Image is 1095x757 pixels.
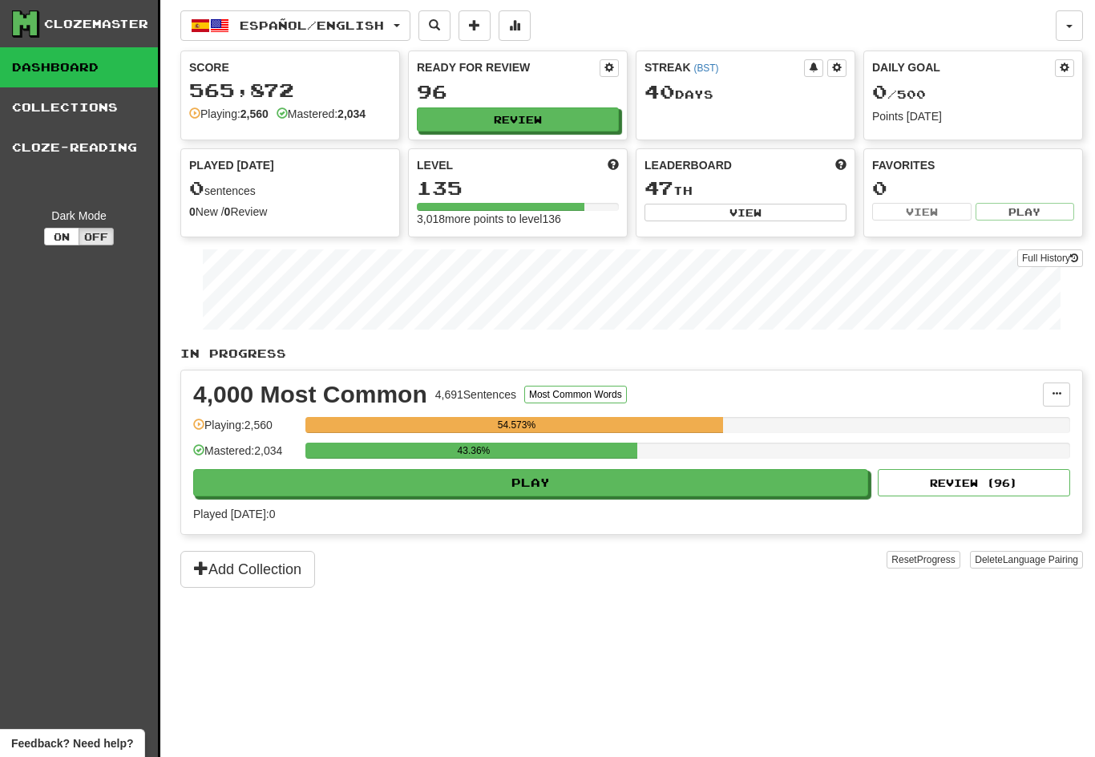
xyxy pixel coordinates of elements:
[644,80,675,103] span: 40
[917,554,956,565] span: Progress
[418,10,451,41] button: Search sentences
[337,107,366,120] strong: 2,034
[872,80,887,103] span: 0
[976,203,1075,221] button: Play
[189,205,196,218] strong: 0
[872,157,1074,173] div: Favorites
[189,157,274,173] span: Played [DATE]
[79,228,114,245] button: Off
[435,387,516,403] div: 4,691 Sentences
[608,157,619,173] span: Score more points to level up
[44,16,148,32] div: Clozemaster
[189,80,391,100] div: 565,872
[310,443,636,459] div: 43.36%
[180,10,410,41] button: Español/English
[644,157,732,173] span: Leaderboard
[644,176,673,199] span: 47
[644,204,847,221] button: View
[189,176,204,199] span: 0
[644,178,847,199] div: th
[310,417,722,433] div: 54.573%
[193,469,868,496] button: Play
[193,508,275,520] span: Played [DATE]: 0
[872,203,972,221] button: View
[44,228,79,245] button: On
[180,551,315,588] button: Add Collection
[193,443,297,469] div: Mastered: 2,034
[12,208,146,224] div: Dark Mode
[872,178,1074,198] div: 0
[887,551,960,569] button: ResetProgress
[872,87,926,101] span: / 500
[524,386,627,403] button: Most Common Words
[193,383,427,407] div: 4,000 Most Common
[835,157,847,173] span: This week in points, UTC
[499,10,531,41] button: More stats
[240,107,269,120] strong: 2,560
[693,63,718,74] a: (BST)
[872,108,1074,124] div: Points [DATE]
[1017,249,1083,267] a: Full History
[11,735,133,751] span: Open feedback widget
[1003,554,1078,565] span: Language Pairing
[189,59,391,75] div: Score
[878,469,1070,496] button: Review (96)
[189,106,269,122] div: Playing:
[224,205,231,218] strong: 0
[417,211,619,227] div: 3,018 more points to level 136
[970,551,1083,569] button: DeleteLanguage Pairing
[417,82,619,102] div: 96
[180,346,1083,362] p: In Progress
[644,59,804,75] div: Streak
[417,59,600,75] div: Ready for Review
[417,107,619,132] button: Review
[193,417,297,443] div: Playing: 2,560
[417,157,453,173] span: Level
[644,82,847,103] div: Day s
[417,178,619,198] div: 135
[277,106,366,122] div: Mastered:
[872,59,1055,77] div: Daily Goal
[240,18,384,32] span: Español / English
[189,204,391,220] div: New / Review
[189,178,391,199] div: sentences
[459,10,491,41] button: Add sentence to collection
